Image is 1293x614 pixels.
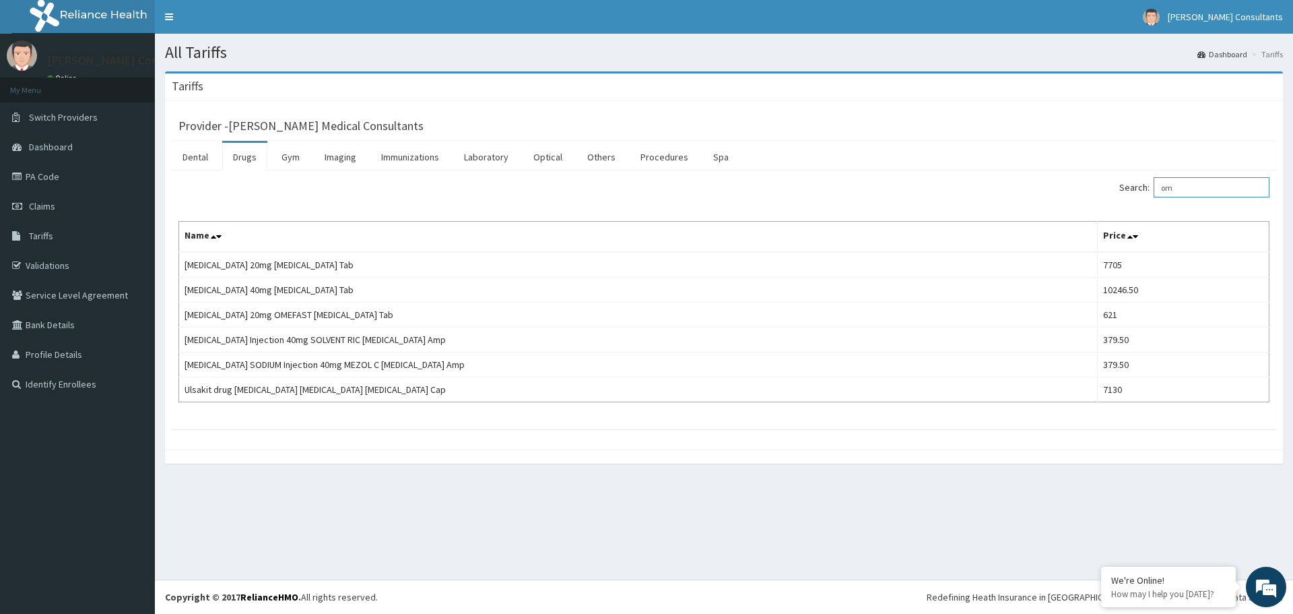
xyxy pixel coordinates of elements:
strong: Copyright © 2017 . [165,591,301,603]
a: Drugs [222,143,267,171]
h3: Tariffs [172,80,203,92]
td: [MEDICAL_DATA] 20mg [MEDICAL_DATA] Tab [179,252,1098,278]
td: 621 [1097,303,1269,328]
p: [PERSON_NAME] Consultants [47,55,202,67]
img: d_794563401_company_1708531726252_794563401 [25,67,55,101]
span: We're online! [78,170,186,306]
input: Search: [1154,177,1269,197]
td: [MEDICAL_DATA] 20mg OMEFAST [MEDICAL_DATA] Tab [179,303,1098,328]
textarea: Type your message and hit 'Enter' [7,368,257,415]
span: [PERSON_NAME] Consultants [1168,11,1283,23]
div: We're Online! [1111,574,1226,586]
span: Tariffs [29,230,53,242]
a: Dashboard [1197,49,1247,60]
div: Redefining Heath Insurance in [GEOGRAPHIC_DATA] using Telemedicine and Data Science! [927,590,1283,604]
th: Name [179,222,1098,253]
td: Ulsakit drug [MEDICAL_DATA] [MEDICAL_DATA] [MEDICAL_DATA] Cap [179,377,1098,402]
td: 10246.50 [1097,278,1269,303]
footer: All rights reserved. [155,580,1293,614]
td: 7705 [1097,252,1269,278]
li: Tariffs [1249,49,1283,60]
a: Immunizations [370,143,450,171]
a: Dental [172,143,219,171]
a: Others [576,143,626,171]
div: Minimize live chat window [221,7,253,39]
td: [MEDICAL_DATA] SODIUM Injection 40mg MEZOL C [MEDICAL_DATA] Amp [179,352,1098,377]
p: How may I help you today? [1111,588,1226,600]
a: Optical [523,143,573,171]
img: User Image [1143,9,1160,26]
label: Search: [1119,177,1269,197]
img: User Image [7,40,37,71]
span: Switch Providers [29,111,98,123]
a: Procedures [630,143,699,171]
div: Chat with us now [70,75,226,93]
a: Imaging [314,143,367,171]
a: RelianceHMO [240,591,298,603]
span: Dashboard [29,141,73,153]
th: Price [1097,222,1269,253]
td: [MEDICAL_DATA] 40mg [MEDICAL_DATA] Tab [179,278,1098,303]
a: Spa [702,143,739,171]
span: Claims [29,200,55,212]
a: Laboratory [453,143,519,171]
td: 379.50 [1097,328,1269,352]
td: [MEDICAL_DATA] Injection 40mg SOLVENT RIC [MEDICAL_DATA] Amp [179,328,1098,352]
a: Online [47,73,79,83]
h1: All Tariffs [165,44,1283,61]
h3: Provider - [PERSON_NAME] Medical Consultants [178,120,424,132]
td: 7130 [1097,377,1269,402]
a: Gym [271,143,310,171]
td: 379.50 [1097,352,1269,377]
